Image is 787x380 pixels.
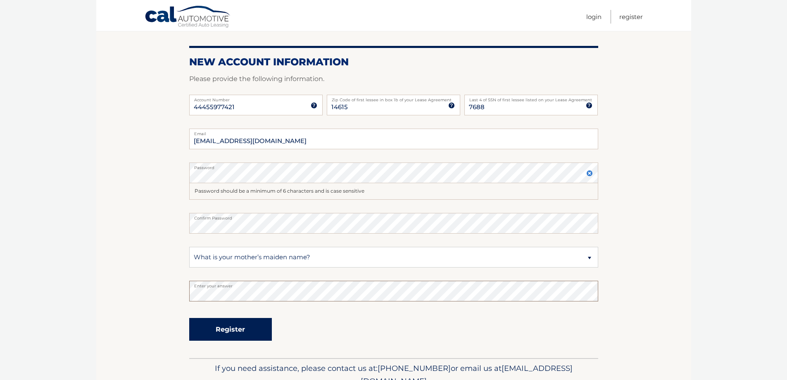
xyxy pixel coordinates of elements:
[189,129,598,135] label: Email
[448,102,455,109] img: tooltip.svg
[464,95,598,101] label: Last 4 of SSN of first lessee listed on your Lease Agreement
[619,10,643,24] a: Register
[189,281,598,287] label: Enter your answer
[464,95,598,115] input: SSN or EIN (last 4 digits only)
[378,363,451,373] span: [PHONE_NUMBER]
[189,163,598,169] label: Password
[311,102,317,109] img: tooltip.svg
[189,213,598,220] label: Confirm Password
[189,95,323,101] label: Account Number
[327,95,460,101] label: Zip Code of first lessee in box 1b of your Lease Agreement
[145,5,231,29] a: Cal Automotive
[586,170,593,177] img: close.svg
[586,10,602,24] a: Login
[327,95,460,115] input: Zip Code
[189,95,323,115] input: Account Number
[189,318,272,341] button: Register
[189,56,598,68] h2: New Account Information
[189,129,598,149] input: Email
[189,183,598,200] div: Password should be a minimum of 6 characters and is case sensitive
[189,73,598,85] p: Please provide the following information.
[586,102,592,109] img: tooltip.svg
